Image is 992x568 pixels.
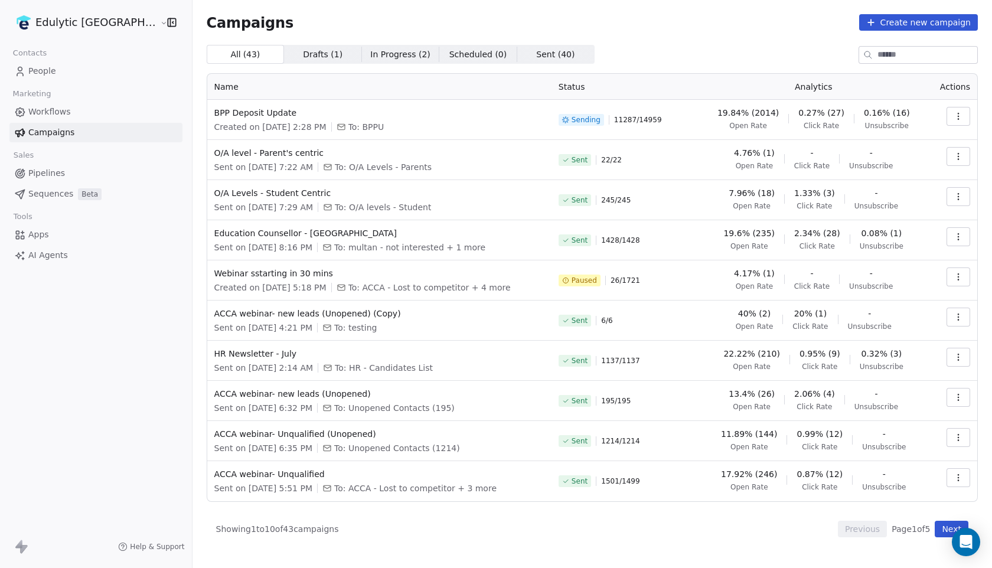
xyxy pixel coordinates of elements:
span: 26 / 1721 [611,276,640,285]
span: - [870,267,873,279]
span: Sent on [DATE] 4:21 PM [214,322,312,334]
span: Tools [8,208,37,226]
span: 6 / 6 [601,316,612,325]
span: Click Rate [792,322,828,331]
span: 0.87% (12) [797,468,843,480]
span: BPP Deposit Update [214,107,544,119]
span: Open Rate [730,482,768,492]
span: 0.99% (12) [797,428,843,440]
span: Sent [572,436,588,446]
span: Campaigns [28,126,74,139]
span: Unsubscribe [849,282,893,291]
span: Open Rate [733,201,771,211]
span: 2.34% (28) [794,227,840,239]
a: Help & Support [118,542,184,551]
span: 11287 / 14959 [614,115,662,125]
span: Help & Support [130,542,184,551]
span: 0.08% (1) [861,227,902,239]
span: To: multan - not interested + 1 more [334,241,485,253]
span: Drafts ( 1 ) [303,48,342,61]
span: To: O/A Levels - Parents [335,161,432,173]
span: Unsubscribe [854,201,898,211]
span: Click Rate [802,442,837,452]
span: - [868,308,871,319]
span: Open Rate [733,402,771,412]
span: 11.89% (144) [721,428,777,440]
span: Sending [572,115,601,125]
th: Name [207,74,552,100]
span: - [883,428,886,440]
span: 0.27% (27) [798,107,844,119]
button: Create new campaign [859,14,978,31]
a: SequencesBeta [9,184,182,204]
span: To: O/A levels - Student [335,201,431,213]
span: HR Newsletter - July [214,348,544,360]
span: Click Rate [802,362,837,371]
span: To: HR - Candidates List [335,362,433,374]
span: 0.16% (16) [864,107,910,119]
span: ACCA webinar- new leads (Unopened) [214,388,544,400]
span: To: ACCA - Lost to competitor + 4 more [348,282,511,293]
span: ACCA webinar- Unqualified (Unopened) [214,428,544,440]
span: Sent [572,476,588,486]
span: Unsubscribe [865,121,909,130]
span: 17.92% (246) [721,468,777,480]
span: Unsubscribe [849,161,893,171]
span: Click Rate [794,282,830,291]
span: 13.4% (26) [729,388,775,400]
span: To: Unopened Contacts (195) [334,402,455,414]
span: - [874,187,877,199]
a: Apps [9,225,182,244]
span: 2.06% (4) [794,388,835,400]
span: Paused [572,276,597,285]
span: To: ACCA - Lost to competitor + 3 more [334,482,497,494]
span: Click Rate [797,402,832,412]
span: To: testing [334,322,377,334]
span: - [874,388,877,400]
span: In Progress ( 2 ) [370,48,430,61]
span: Workflows [28,106,71,118]
span: Contacts [8,44,52,62]
span: - [810,147,813,159]
span: Sent [572,356,588,365]
span: Unsubscribe [854,402,898,412]
img: edulytic-mark-retina.png [17,15,31,30]
span: Sent on [DATE] 2:14 AM [214,362,314,374]
span: 195 / 195 [601,396,631,406]
span: 245 / 245 [601,195,631,205]
span: Click Rate [802,482,837,492]
span: Sent [572,155,588,165]
span: Created on [DATE] 2:28 PM [214,121,327,133]
div: Open Intercom Messenger [952,528,980,556]
span: Sent on [DATE] 6:35 PM [214,442,312,454]
span: - [810,267,813,279]
a: Pipelines [9,164,182,183]
span: Page 1 of 5 [892,523,930,535]
span: Sent on [DATE] 8:16 PM [214,241,312,253]
span: Beta [78,188,102,200]
span: 19.84% (2014) [717,107,779,119]
span: Sent [572,316,588,325]
a: Workflows [9,102,182,122]
span: Open Rate [733,362,771,371]
span: Unsubscribe [848,322,892,331]
span: Created on [DATE] 5:18 PM [214,282,327,293]
th: Actions [928,74,977,100]
span: Sent [572,396,588,406]
span: Open Rate [730,241,768,251]
span: - [883,468,886,480]
span: 4.76% (1) [734,147,775,159]
span: 40% (2) [738,308,771,319]
span: Sent on [DATE] 6:32 PM [214,402,312,414]
span: 1428 / 1428 [601,236,639,245]
span: 0.95% (9) [800,348,840,360]
button: Next [935,521,968,537]
a: AI Agents [9,246,182,265]
span: People [28,65,56,77]
span: Scheduled ( 0 ) [449,48,507,61]
span: To: Unopened Contacts (1214) [334,442,460,454]
span: Sent [572,195,588,205]
span: 1137 / 1137 [601,356,639,365]
span: O/A level - Parent's centric [214,147,544,159]
span: Education Counsellor - [GEOGRAPHIC_DATA] [214,227,544,239]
